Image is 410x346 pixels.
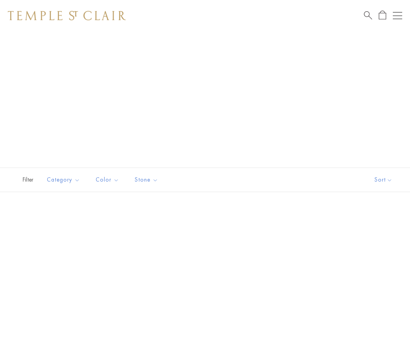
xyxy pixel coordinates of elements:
[379,11,386,20] a: Open Shopping Bag
[131,175,164,185] span: Stone
[92,175,125,185] span: Color
[41,171,86,189] button: Category
[364,11,372,20] a: Search
[8,11,126,20] img: Temple St. Clair
[393,11,402,20] button: Open navigation
[357,168,410,192] button: Show sort by
[43,175,86,185] span: Category
[90,171,125,189] button: Color
[129,171,164,189] button: Stone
